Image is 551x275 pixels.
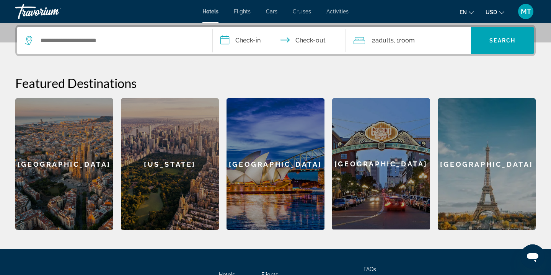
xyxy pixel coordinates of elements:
a: Hotels [202,8,218,15]
a: [GEOGRAPHIC_DATA] [438,98,536,230]
h2: Featured Destinations [15,75,536,91]
a: FAQs [364,266,376,272]
span: , 1 [394,35,415,46]
button: Search [471,27,534,54]
button: Check in and out dates [213,27,346,54]
a: [GEOGRAPHIC_DATA] [15,98,113,230]
span: Adults [375,37,394,44]
a: Flights [234,8,251,15]
span: Room [399,37,415,44]
a: Cars [266,8,277,15]
a: Travorium [15,2,92,21]
button: User Menu [516,3,536,20]
span: en [460,9,467,15]
a: Cruises [293,8,311,15]
button: Change currency [486,7,504,18]
a: Activities [326,8,349,15]
a: [US_STATE] [121,98,219,230]
iframe: Кнопка запуска окна обмена сообщениями [520,244,545,269]
a: [GEOGRAPHIC_DATA] [332,98,430,230]
a: [GEOGRAPHIC_DATA] [227,98,324,230]
span: MT [521,8,531,15]
button: Travelers: 2 adults, 0 children [346,27,471,54]
span: 2 [372,35,394,46]
button: Change language [460,7,474,18]
span: USD [486,9,497,15]
span: Search [489,37,515,44]
div: Search widget [17,27,534,54]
